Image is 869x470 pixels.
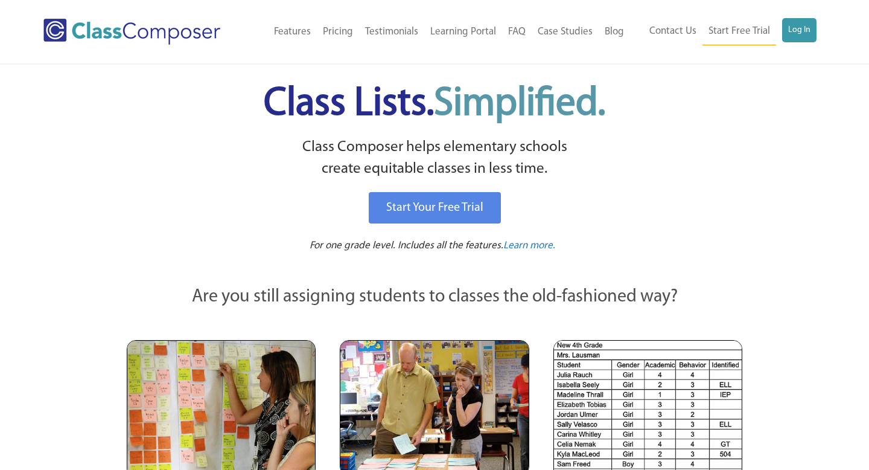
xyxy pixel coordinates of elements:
[369,192,501,224] a: Start Your Free Trial
[424,19,502,45] a: Learning Portal
[599,19,630,45] a: Blog
[359,19,424,45] a: Testimonials
[630,18,816,45] nav: Header Menu
[434,85,605,124] span: Simplified.
[43,19,220,45] img: Class Composer
[125,137,744,181] p: Class Composer helps elementary schools create equitable classes in less time.
[782,18,816,42] a: Log In
[310,240,503,251] span: For one grade level. Includes all the features.
[317,19,359,45] a: Pricing
[502,19,532,45] a: FAQ
[503,240,555,251] span: Learn more.
[503,239,555,254] a: Learn more.
[643,18,702,45] a: Contact Us
[127,284,742,311] p: Are you still assigning students to classes the old-fashioned way?
[268,19,317,45] a: Features
[264,85,605,124] span: Class Lists.
[386,202,483,214] span: Start Your Free Trial
[702,18,776,45] a: Start Free Trial
[248,19,630,45] nav: Header Menu
[532,19,599,45] a: Case Studies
